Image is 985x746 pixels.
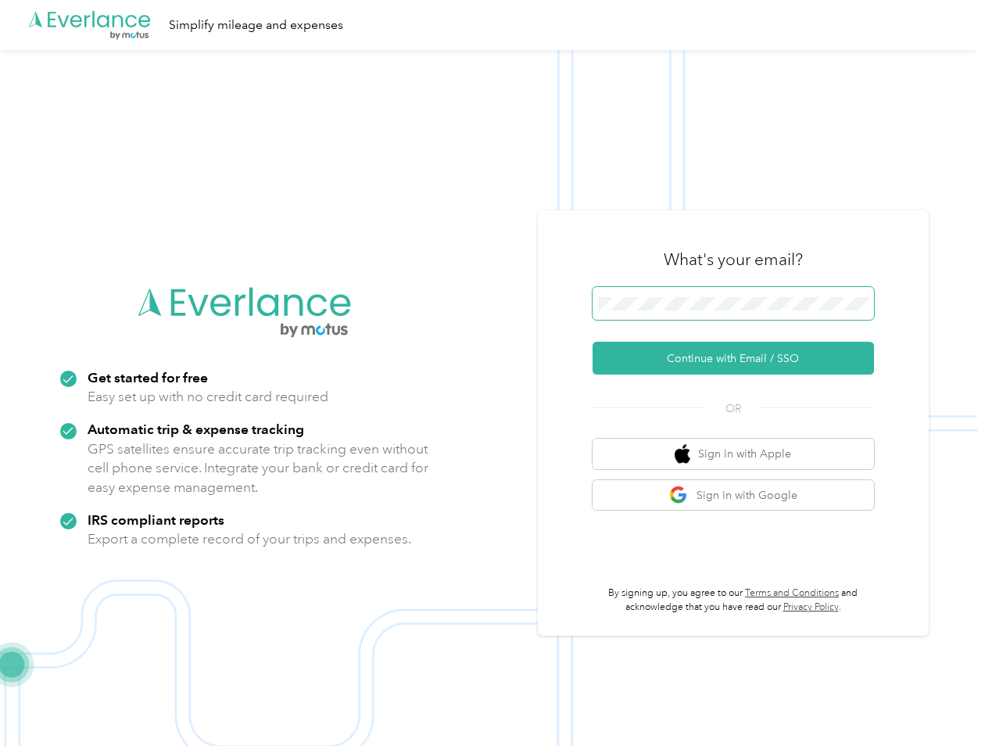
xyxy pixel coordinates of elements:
strong: Automatic trip & expense tracking [88,421,304,437]
p: By signing up, you agree to our and acknowledge that you have read our . [593,586,874,614]
button: apple logoSign in with Apple [593,439,874,469]
button: Continue with Email / SSO [593,342,874,375]
a: Privacy Policy [783,601,839,613]
img: apple logo [675,444,690,464]
p: GPS satellites ensure accurate trip tracking even without cell phone service. Integrate your bank... [88,439,429,497]
a: Terms and Conditions [745,587,839,599]
div: Simplify mileage and expenses [169,16,343,35]
img: google logo [669,486,689,505]
strong: Get started for free [88,369,208,386]
p: Easy set up with no credit card required [88,387,328,407]
span: OR [706,400,761,417]
strong: IRS compliant reports [88,511,224,528]
button: google logoSign in with Google [593,480,874,511]
h3: What's your email? [664,249,803,271]
p: Export a complete record of your trips and expenses. [88,529,411,549]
